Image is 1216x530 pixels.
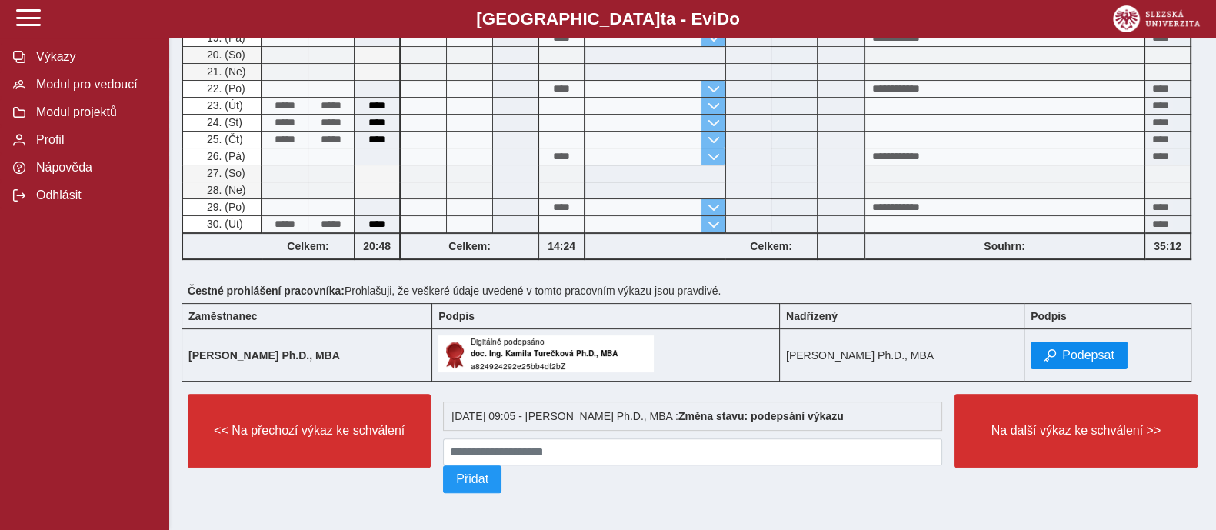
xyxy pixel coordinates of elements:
b: [PERSON_NAME] Ph.D., MBA [188,349,340,362]
b: Souhrn: [984,240,1025,252]
b: Celkem: [262,240,354,252]
span: << Na přechozí výkaz ke schválení [201,424,418,438]
span: 21. (Ne) [204,65,246,78]
div: [DATE] 09:05 - [PERSON_NAME] Ph.D., MBA : [443,402,942,431]
span: 30. (Út) [204,218,243,230]
b: Změna stavu: podepsání výkazu [678,410,844,422]
span: 29. (Po) [204,201,245,213]
span: o [729,9,740,28]
b: 35:12 [1145,240,1190,252]
img: logo_web_su.png [1113,5,1200,32]
span: D [717,9,729,28]
span: 28. (Ne) [204,184,246,196]
b: Celkem: [725,240,817,252]
span: Nápověda [32,161,156,175]
span: Na další výkaz ke schválení >> [968,424,1184,438]
b: [GEOGRAPHIC_DATA] a - Evi [46,9,1170,29]
button: << Na přechozí výkaz ke schválení [188,394,431,468]
button: Přidat [443,465,501,493]
b: 14:24 [539,240,584,252]
span: Podepsat [1062,348,1114,362]
b: 20:48 [355,240,399,252]
b: Zaměstnanec [188,310,257,322]
img: Digitálně podepsáno uživatelem [438,335,654,372]
span: 22. (Po) [204,82,245,95]
span: 26. (Pá) [204,150,245,162]
td: [PERSON_NAME] Ph.D., MBA [779,329,1024,382]
span: Profil [32,133,156,147]
span: Modul projektů [32,105,156,119]
span: 20. (So) [204,48,245,61]
span: 19. (Pá) [204,32,245,44]
b: Celkem: [401,240,538,252]
span: Přidat [456,472,488,486]
span: 25. (Čt) [204,133,243,145]
b: Čestné prohlášení pracovníka: [188,285,345,297]
span: t [660,9,665,28]
span: 24. (St) [204,116,242,128]
span: 27. (So) [204,167,245,179]
button: Na další výkaz ke schválení >> [954,394,1198,468]
button: Podepsat [1031,342,1128,369]
span: Výkazy [32,50,156,64]
b: Nadřízený [786,310,838,322]
b: Podpis [438,310,475,322]
span: 23. (Út) [204,99,243,112]
div: Prohlašuji, že veškeré údaje uvedené v tomto pracovním výkazu jsou pravdivé. [182,278,1204,303]
b: Podpis [1031,310,1067,322]
span: Odhlásit [32,188,156,202]
span: Modul pro vedoucí [32,78,156,92]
